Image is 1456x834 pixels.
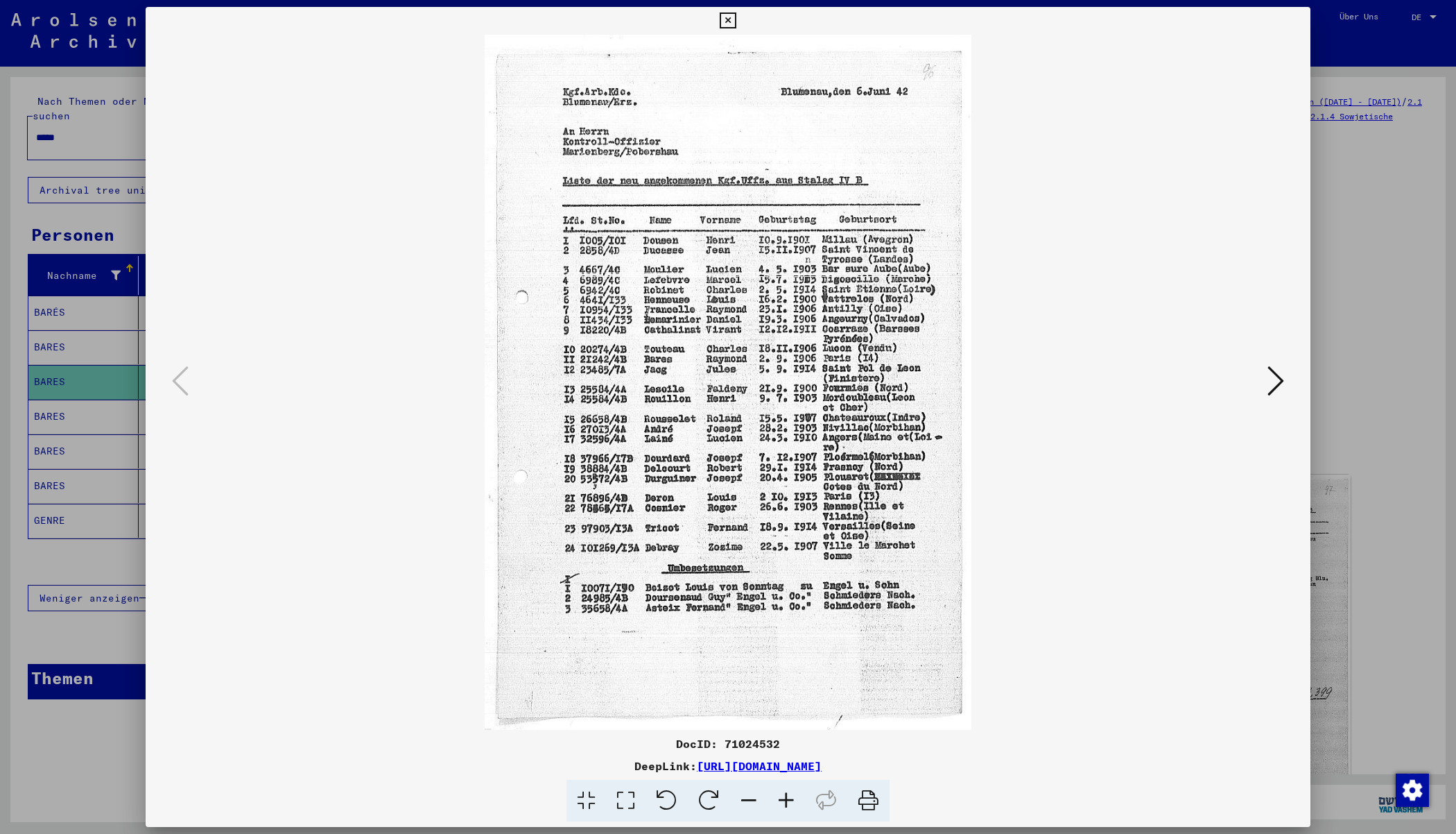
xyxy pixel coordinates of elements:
[193,35,1263,730] img: 001.jpg
[1396,774,1429,807] img: Zustimmung ändern
[146,758,1310,774] div: DeepLink:
[146,735,1310,752] div: DocID: 71024532
[697,759,822,773] a: [URL][DOMAIN_NAME]
[1395,773,1428,806] div: Zustimmung ändern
